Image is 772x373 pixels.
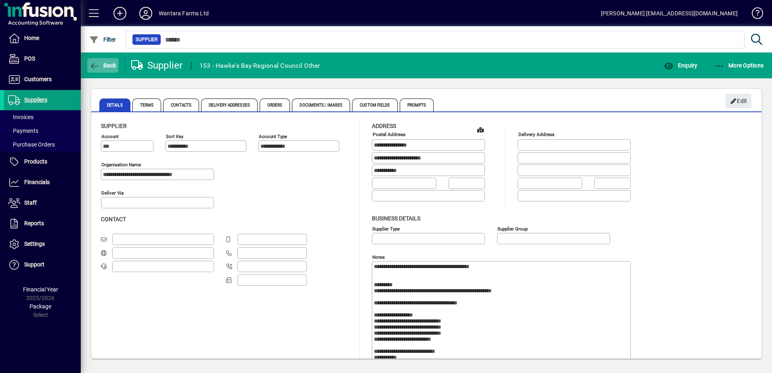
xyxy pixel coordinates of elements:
[101,134,119,139] mat-label: Account
[99,98,130,111] span: Details
[131,59,183,72] div: Supplier
[4,124,81,138] a: Payments
[81,58,125,73] app-page-header-button: Back
[24,241,45,247] span: Settings
[497,226,528,231] mat-label: Supplier group
[136,36,157,44] span: Supplier
[4,234,81,254] a: Settings
[23,286,58,293] span: Financial Year
[24,261,44,268] span: Support
[24,55,35,62] span: POS
[400,98,434,111] span: Prompts
[89,62,116,69] span: Back
[87,32,118,47] button: Filter
[730,94,747,108] span: Edit
[4,152,81,172] a: Products
[24,220,44,226] span: Reports
[101,190,124,196] mat-label: Deliver via
[474,123,487,136] a: View on map
[352,98,397,111] span: Custom Fields
[107,6,133,21] button: Add
[4,193,81,213] a: Staff
[101,162,141,168] mat-label: Organisation name
[713,58,766,73] button: More Options
[24,35,39,41] span: Home
[664,62,697,69] span: Enquiry
[24,199,37,206] span: Staff
[159,7,209,20] div: Wantara Farms Ltd
[4,172,81,193] a: Financials
[292,98,350,111] span: Documents / Images
[4,255,81,275] a: Support
[24,158,47,165] span: Products
[163,98,199,111] span: Contacts
[101,216,126,222] span: Contact
[4,69,81,90] a: Customers
[4,214,81,234] a: Reports
[24,96,47,103] span: Suppliers
[89,36,116,43] span: Filter
[372,226,400,231] mat-label: Supplier type
[715,62,764,69] span: More Options
[8,128,38,134] span: Payments
[132,98,162,111] span: Terms
[101,123,127,129] span: Supplier
[8,114,34,120] span: Invoices
[24,179,50,185] span: Financials
[4,49,81,69] a: POS
[372,254,385,260] mat-label: Notes
[4,138,81,151] a: Purchase Orders
[199,59,320,72] div: 153 - Hawke's Bay Regional Council Other
[601,7,738,20] div: [PERSON_NAME] [EMAIL_ADDRESS][DOMAIN_NAME]
[726,94,751,108] button: Edit
[8,141,55,148] span: Purchase Orders
[372,123,396,129] span: Address
[29,303,51,310] span: Package
[166,134,183,139] mat-label: Sort key
[4,28,81,48] a: Home
[24,76,52,82] span: Customers
[746,2,762,28] a: Knowledge Base
[87,58,118,73] button: Back
[4,110,81,124] a: Invoices
[260,98,290,111] span: Orders
[259,134,287,139] mat-label: Account Type
[662,58,699,73] button: Enquiry
[133,6,159,21] button: Profile
[201,98,258,111] span: Delivery Addresses
[372,215,420,222] span: Business details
